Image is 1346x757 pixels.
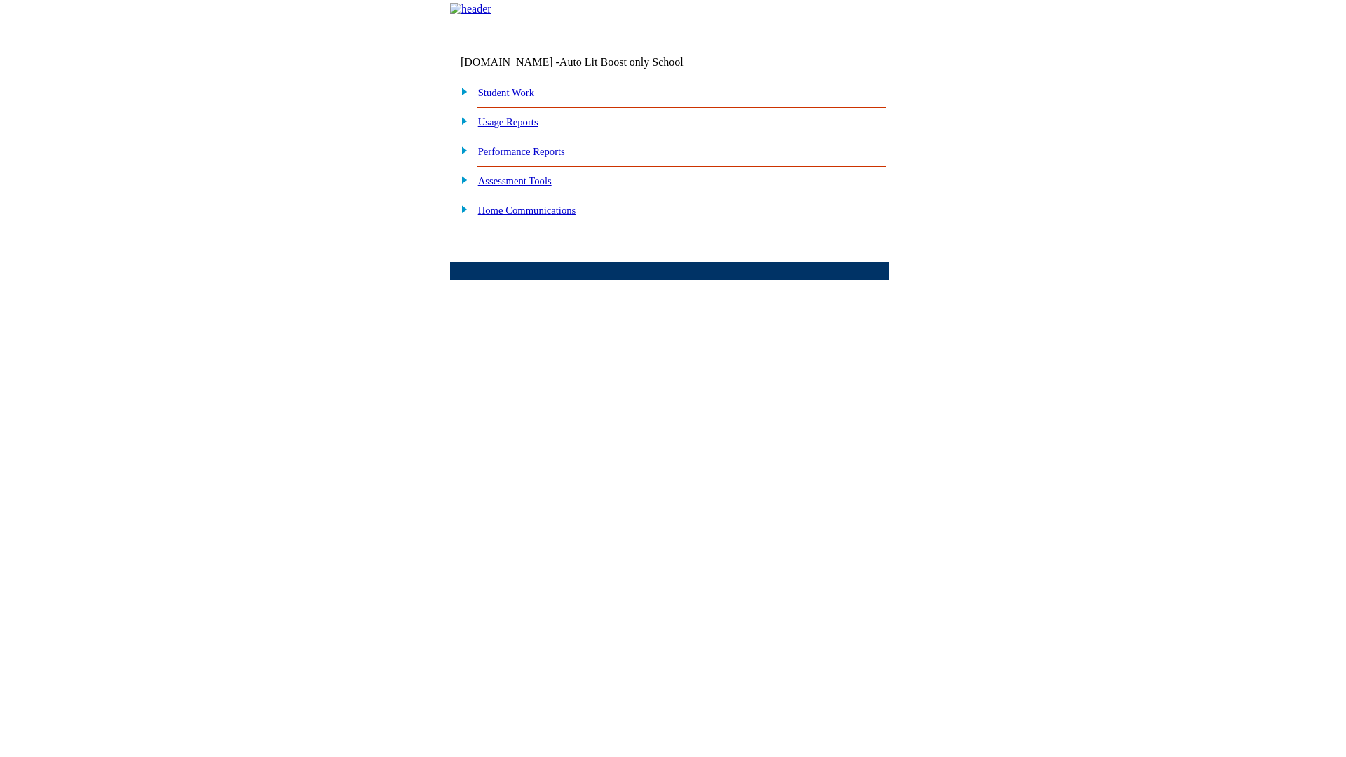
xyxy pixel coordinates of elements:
[478,175,552,186] a: Assessment Tools
[450,3,491,15] img: header
[454,85,468,97] img: plus.gif
[478,87,534,98] a: Student Work
[478,146,565,157] a: Performance Reports
[478,205,576,216] a: Home Communications
[559,56,684,68] nobr: Auto Lit Boost only School
[454,173,468,186] img: plus.gif
[461,56,719,69] td: [DOMAIN_NAME] -
[478,116,538,128] a: Usage Reports
[454,203,468,215] img: plus.gif
[454,144,468,156] img: plus.gif
[454,114,468,127] img: plus.gif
